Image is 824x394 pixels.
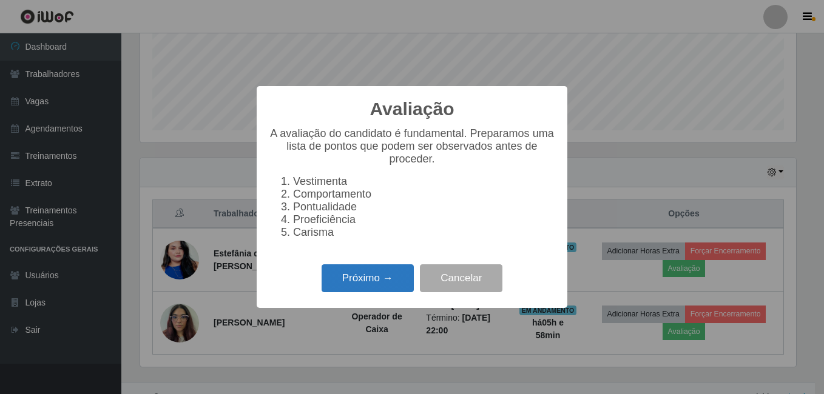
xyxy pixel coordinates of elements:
li: Proeficiência [293,213,555,226]
li: Pontualidade [293,201,555,213]
li: Carisma [293,226,555,239]
li: Vestimenta [293,175,555,188]
button: Próximo → [322,264,414,293]
p: A avaliação do candidato é fundamental. Preparamos uma lista de pontos que podem ser observados a... [269,127,555,165]
li: Comportamento [293,188,555,201]
h2: Avaliação [370,98,454,120]
button: Cancelar [420,264,502,293]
